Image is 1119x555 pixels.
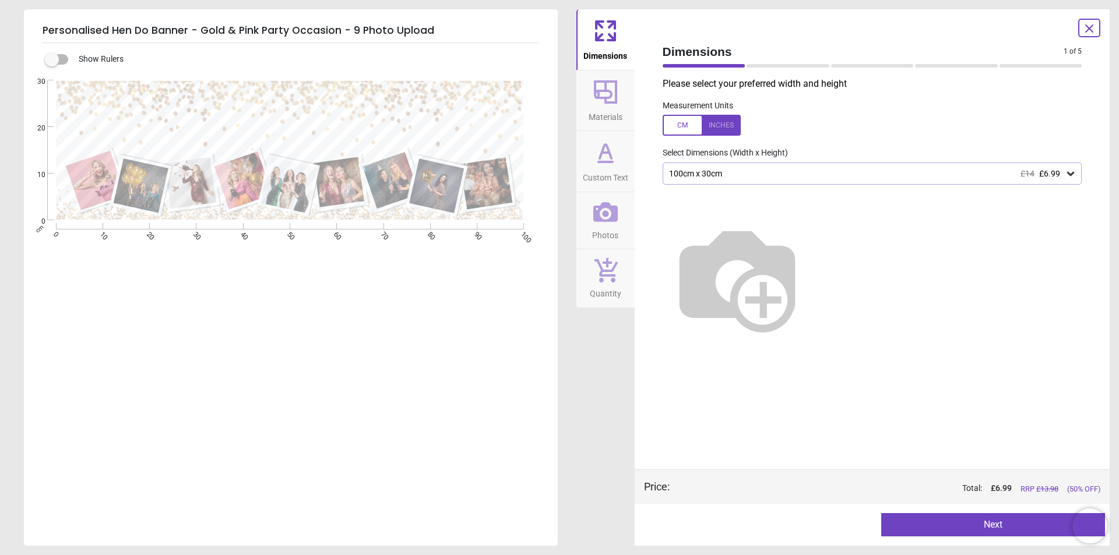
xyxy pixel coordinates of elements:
[1072,508,1107,543] iframe: Brevo live chat
[576,70,635,131] button: Materials
[576,131,635,192] button: Custom Text
[52,52,558,66] div: Show Rulers
[1064,47,1082,56] span: 1 of 5
[23,217,45,227] span: 0
[583,167,628,184] span: Custom Text
[1039,169,1060,178] span: £6.99
[23,170,45,180] span: 10
[589,106,622,123] span: Materials
[592,224,618,242] span: Photos
[576,249,635,307] button: Quantity
[1021,484,1058,494] span: RRP
[576,192,635,249] button: Photos
[663,100,733,112] label: Measurement Units
[583,45,627,62] span: Dimensions
[644,479,670,494] div: Price :
[1036,485,1058,493] span: £ 13.98
[43,19,539,43] h5: Personalised Hen Do Banner - Gold & Pink Party Occasion - 9 Photo Upload
[663,77,1092,90] p: Please select your preferred width and height
[668,169,1065,179] div: 100cm x 30cm
[1067,484,1100,494] span: (50% OFF)
[590,282,621,300] span: Quantity
[881,513,1105,536] button: Next
[576,9,635,70] button: Dimensions
[995,483,1012,493] span: 6.99
[991,483,1012,494] span: £
[663,43,1064,60] span: Dimensions
[663,203,812,352] img: Helper for size comparison
[653,147,788,159] label: Select Dimensions (Width x Height)
[23,77,45,87] span: 30
[1021,169,1034,178] span: £14
[23,123,45,133] span: 20
[687,483,1101,494] div: Total:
